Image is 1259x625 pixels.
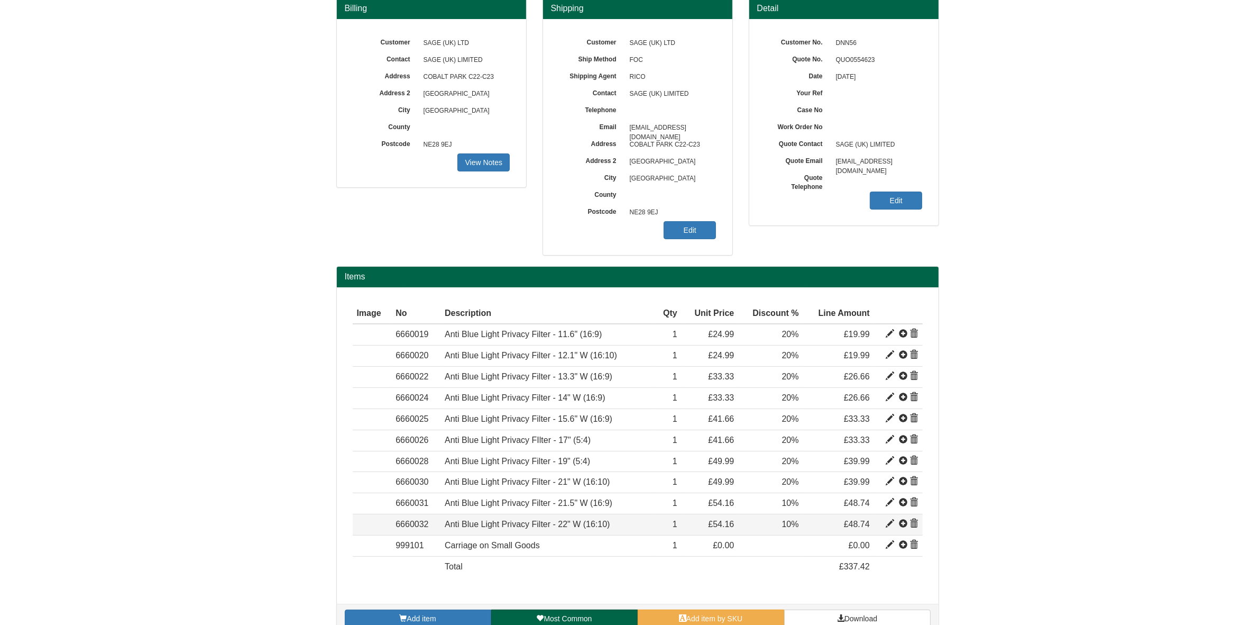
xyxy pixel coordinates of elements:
span: 20% [782,457,799,466]
span: 10% [782,499,799,508]
span: [GEOGRAPHIC_DATA] [418,103,510,120]
span: SAGE (UK) LIMITED [831,137,923,153]
label: Address 2 [353,86,418,98]
span: £0.00 [849,541,870,550]
span: Anti Blue Light Privacy FIlter - 17" (5:4) [445,436,591,445]
h3: Billing [345,4,518,13]
span: 20% [782,372,799,381]
span: £0.00 [713,541,734,550]
span: 1 [673,393,677,402]
span: Anti Blue Light Privacy Filter - 12.1" W (16:10) [445,351,617,360]
h3: Detail [757,4,931,13]
td: 6660028 [391,451,440,472]
td: 6660026 [391,430,440,451]
span: £54.16 [708,520,734,529]
label: Address [559,137,624,149]
span: £26.66 [844,372,870,381]
td: 6660020 [391,346,440,367]
span: £24.99 [708,351,734,360]
label: Quote Contact [765,137,831,149]
span: Anti Blue Light Privacy Filter - 22" W (16:10) [445,520,610,529]
label: Case No [765,103,831,115]
td: 6660019 [391,324,440,345]
span: FOC [624,52,716,69]
span: 1 [673,351,677,360]
span: Anti Blue Light Privacy Filter - 19" (5:4) [445,457,590,466]
span: £39.99 [844,477,870,486]
label: Quote No. [765,52,831,64]
label: Customer No. [765,35,831,47]
span: £39.99 [844,457,870,466]
span: Most Common [544,614,592,623]
td: Total [440,556,655,577]
span: £41.66 [708,414,734,423]
span: Add item by SKU [686,614,743,623]
th: No [391,303,440,324]
span: 1 [673,372,677,381]
td: 6660031 [391,493,440,514]
span: [EMAIL_ADDRESS][DOMAIN_NAME] [831,153,923,170]
span: £19.99 [844,330,870,339]
span: £33.33 [844,436,870,445]
th: Line Amount [803,303,874,324]
span: 20% [782,351,799,360]
label: Email [559,120,624,132]
span: 1 [673,477,677,486]
span: £49.99 [708,477,734,486]
span: £26.66 [844,393,870,402]
span: Add item [407,614,436,623]
td: 6660032 [391,514,440,536]
td: 6660025 [391,409,440,430]
span: 1 [673,520,677,529]
label: Contact [353,52,418,64]
label: Work Order No [765,120,831,132]
span: £33.33 [708,393,734,402]
label: Postcode [353,137,418,149]
label: Date [765,69,831,81]
span: [DATE] [831,69,923,86]
span: [EMAIL_ADDRESS][DOMAIN_NAME] [624,120,716,137]
span: £19.99 [844,351,870,360]
span: £33.33 [708,372,734,381]
label: Ship Method [559,52,624,64]
span: COBALT PARK C22-C23 [418,69,510,86]
span: RICO [624,69,716,86]
span: 1 [673,436,677,445]
span: NE28 9EJ [418,137,510,153]
td: 999101 [391,535,440,556]
span: £54.16 [708,499,734,508]
th: Discount % [738,303,803,324]
span: QUO0554623 [831,52,923,69]
span: £49.99 [708,457,734,466]
label: City [353,103,418,115]
label: Telephone [559,103,624,115]
label: Your Ref [765,86,831,98]
label: Quote Email [765,153,831,166]
span: SAGE (UK) LTD [624,35,716,52]
label: Customer [559,35,624,47]
label: Address 2 [559,153,624,166]
a: View Notes [457,153,510,171]
span: £48.74 [844,520,870,529]
span: 10% [782,520,799,529]
span: SAGE (UK) LTD [418,35,510,52]
span: Anti Blue Light Privacy Filter - 21" W (16:10) [445,477,610,486]
span: £337.42 [839,562,870,571]
span: £41.66 [708,436,734,445]
th: Qty [655,303,682,324]
span: NE28 9EJ [624,204,716,221]
span: Anti Blue Light Privacy Filter - 13.3" W (16:9) [445,372,612,381]
th: Description [440,303,655,324]
span: 1 [673,330,677,339]
h2: Items [345,272,931,282]
span: DNN56 [831,35,923,52]
span: Anti Blue Light Privacy Filter - 14" W (16:9) [445,393,605,402]
span: SAGE (UK) LIMITED [418,52,510,69]
span: Anti Blue Light Privacy Filter - 11.6" (16:9) [445,330,602,339]
span: Anti Blue Light Privacy Filter - 15.6" W (16:9) [445,414,612,423]
a: Edit [870,192,922,210]
label: Postcode [559,204,624,216]
label: Quote Telephone [765,170,831,192]
span: COBALT PARK C22-C23 [624,137,716,153]
span: [GEOGRAPHIC_DATA] [624,170,716,187]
